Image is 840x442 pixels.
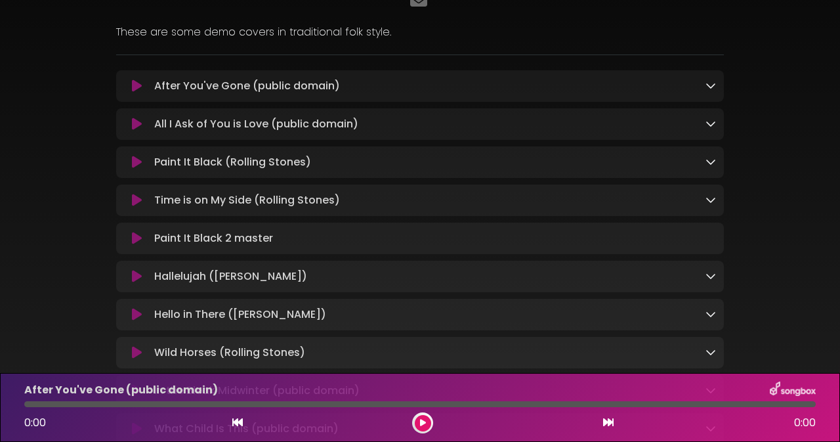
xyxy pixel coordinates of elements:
p: Hello in There ([PERSON_NAME]) [154,307,326,322]
p: These are some demo covers in traditional folk style. [116,24,724,40]
p: Paint It Black 2 master [154,231,273,246]
p: Time is on My Side (Rolling Stones) [154,192,340,208]
span: 0:00 [24,415,46,430]
p: After You've Gone (public domain) [154,78,340,94]
p: Paint It Black (Rolling Stones) [154,154,311,170]
p: All I Ask of You is Love (public domain) [154,116,358,132]
p: Hallelujah ([PERSON_NAME]) [154,269,307,284]
p: After You've Gone (public domain) [24,382,218,398]
span: 0:00 [794,415,816,431]
p: Wild Horses (Rolling Stones) [154,345,305,361]
img: songbox-logo-white.png [770,382,816,399]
